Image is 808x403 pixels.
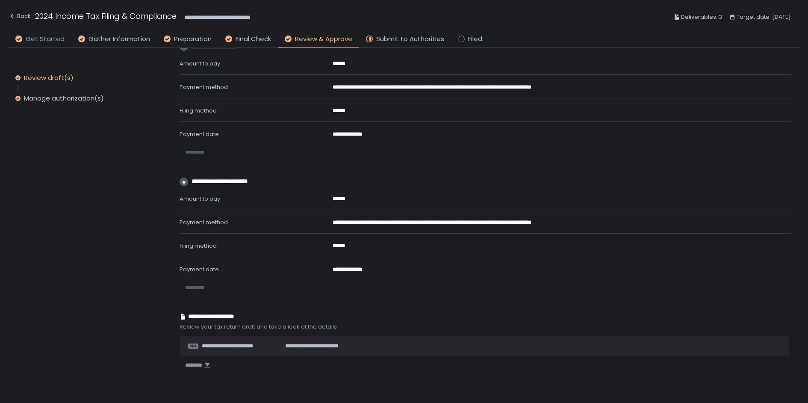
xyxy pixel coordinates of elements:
[180,195,220,203] span: Amount to pay
[180,107,217,115] span: Filing method
[681,12,722,22] span: Deliverables: 3
[180,130,219,138] span: Payment date
[236,34,271,44] span: Final Check
[180,242,217,250] span: Filing method
[376,34,444,44] span: Submit to Authorities
[9,11,31,21] div: Back
[174,34,212,44] span: Preparation
[180,59,220,68] span: Amount to pay
[180,265,219,273] span: Payment date
[26,34,65,44] span: Get Started
[180,218,228,226] span: Payment method
[737,12,791,22] span: Target date: [DATE]
[295,34,352,44] span: Review & Approve
[9,10,31,24] button: Back
[35,10,177,22] h1: 2024 Income Tax Filing & Compliance
[180,323,791,331] span: Review your tax return draft and take a look at the details
[24,94,104,103] div: Manage authorization(s)
[88,34,150,44] span: Gather Information
[468,34,482,44] span: Filed
[180,83,228,91] span: Payment method
[24,74,74,82] div: Review draft(s)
